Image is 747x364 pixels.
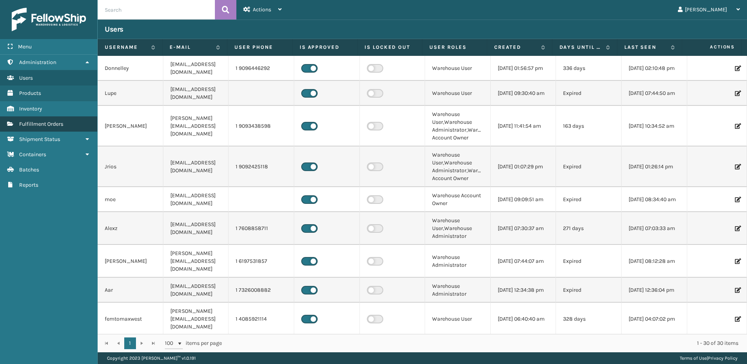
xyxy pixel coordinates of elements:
[491,56,556,81] td: [DATE] 01:56:57 pm
[425,56,491,81] td: Warehouse User
[491,212,556,245] td: [DATE] 07:30:37 am
[229,303,294,335] td: 1 4085921114
[556,81,622,106] td: Expired
[19,151,46,158] span: Containers
[556,146,622,187] td: Expired
[624,44,667,51] label: Last Seen
[622,303,687,335] td: [DATE] 04:07:02 pm
[556,303,622,335] td: 328 days
[163,146,229,187] td: [EMAIL_ADDRESS][DOMAIN_NAME]
[163,212,229,245] td: [EMAIL_ADDRESS][DOMAIN_NAME]
[229,278,294,303] td: 1 7326008882
[491,187,556,212] td: [DATE] 09:09:51 am
[98,56,163,81] td: Donnelley
[19,166,39,173] span: Batches
[19,182,38,188] span: Reports
[491,245,556,278] td: [DATE] 07:44:07 am
[680,352,738,364] div: |
[229,106,294,146] td: 1 9093438598
[170,44,212,51] label: E-mail
[163,303,229,335] td: [PERSON_NAME][EMAIL_ADDRESS][DOMAIN_NAME]
[98,187,163,212] td: moe
[233,339,738,347] div: 1 - 30 of 30 items
[491,106,556,146] td: [DATE] 11:41:54 am
[425,81,491,106] td: Warehouse User
[19,75,33,81] span: Users
[98,81,163,106] td: Lupe
[425,303,491,335] td: Warehouse User
[735,259,740,264] i: Edit
[622,56,687,81] td: [DATE] 02:10:48 pm
[163,187,229,212] td: [EMAIL_ADDRESS][DOMAIN_NAME]
[105,44,147,51] label: Username
[735,66,740,71] i: Edit
[622,187,687,212] td: [DATE] 08:34:40 am
[556,106,622,146] td: 163 days
[98,245,163,278] td: [PERSON_NAME]
[425,146,491,187] td: Warehouse User,Warehouse Administrator,Warehouse Account Owner
[556,245,622,278] td: Expired
[735,197,740,202] i: Edit
[365,44,415,51] label: Is Locked Out
[163,81,229,106] td: [EMAIL_ADDRESS][DOMAIN_NAME]
[18,43,32,50] span: Menu
[735,123,740,129] i: Edit
[684,41,740,54] span: Actions
[98,106,163,146] td: [PERSON_NAME]
[300,44,350,51] label: Is Approved
[98,303,163,335] td: femtomaxwest
[107,352,196,364] p: Copyright 2023 [PERSON_NAME]™ v 1.0.191
[19,90,41,96] span: Products
[622,212,687,245] td: [DATE] 07:03:33 am
[229,245,294,278] td: 1 6197531857
[708,355,738,361] a: Privacy Policy
[735,316,740,322] i: Edit
[98,146,163,187] td: Jrios
[425,245,491,278] td: Warehouse Administrator
[491,303,556,335] td: [DATE] 06:40:40 am
[12,8,86,31] img: logo
[253,6,271,13] span: Actions
[622,106,687,146] td: [DATE] 10:34:52 am
[494,44,537,51] label: Created
[98,212,163,245] td: Alexz
[19,121,63,127] span: Fulfillment Orders
[556,56,622,81] td: 336 days
[425,187,491,212] td: Warehouse Account Owner
[556,212,622,245] td: 271 days
[19,59,56,66] span: Administration
[491,278,556,303] td: [DATE] 12:34:38 pm
[680,355,707,361] a: Terms of Use
[163,106,229,146] td: [PERSON_NAME][EMAIL_ADDRESS][DOMAIN_NAME]
[556,187,622,212] td: Expired
[163,245,229,278] td: [PERSON_NAME][EMAIL_ADDRESS][DOMAIN_NAME]
[19,136,60,143] span: Shipment Status
[425,212,491,245] td: Warehouse User,Warehouse Administrator
[735,91,740,96] i: Edit
[559,44,602,51] label: Days until password expires
[163,56,229,81] td: [EMAIL_ADDRESS][DOMAIN_NAME]
[735,164,740,170] i: Edit
[429,44,480,51] label: User Roles
[491,81,556,106] td: [DATE] 09:30:40 am
[622,146,687,187] td: [DATE] 01:26:14 pm
[229,146,294,187] td: 1 9092425118
[234,44,285,51] label: User phone
[163,278,229,303] td: [EMAIL_ADDRESS][DOMAIN_NAME]
[105,25,123,34] h3: Users
[622,81,687,106] td: [DATE] 07:44:50 am
[165,339,177,347] span: 100
[735,287,740,293] i: Edit
[622,278,687,303] td: [DATE] 12:36:04 pm
[622,245,687,278] td: [DATE] 08:12:28 am
[165,337,222,349] span: items per page
[556,278,622,303] td: Expired
[229,212,294,245] td: 1 7608858711
[491,146,556,187] td: [DATE] 01:07:29 pm
[98,278,163,303] td: Aar
[124,337,136,349] a: 1
[229,56,294,81] td: 1 9096446292
[425,278,491,303] td: Warehouse Administrator
[19,105,42,112] span: Inventory
[735,226,740,231] i: Edit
